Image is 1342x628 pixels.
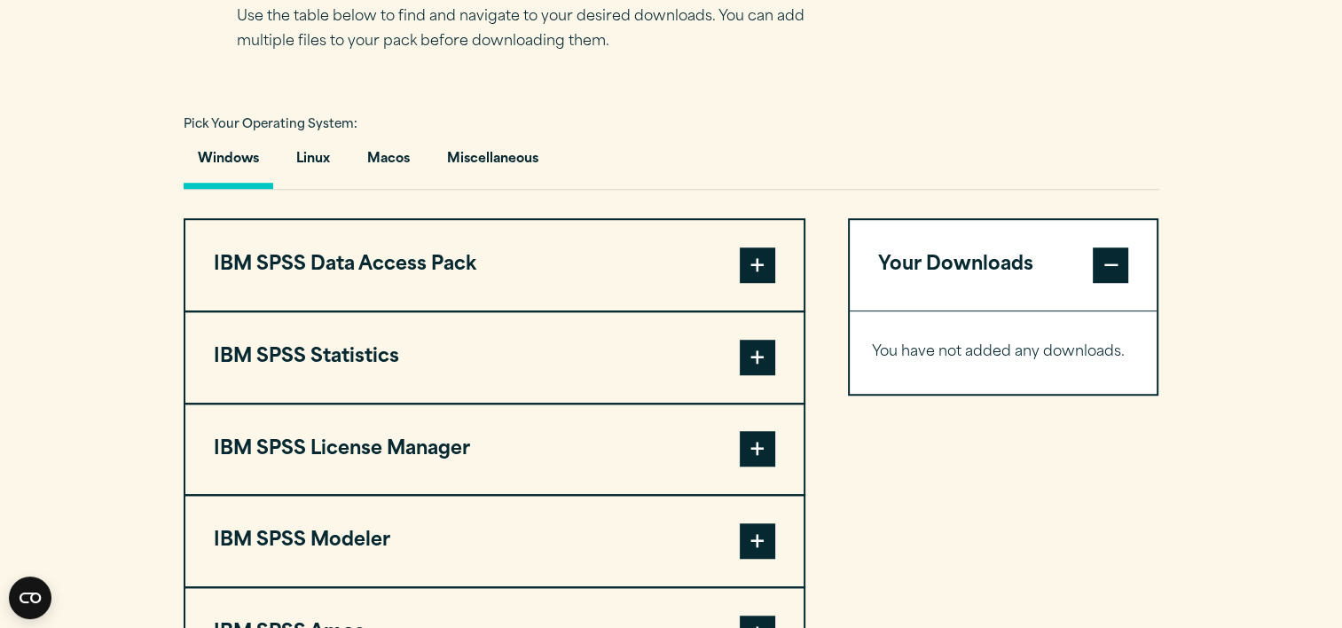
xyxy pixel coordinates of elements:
[184,119,357,130] span: Pick Your Operating System:
[185,496,804,586] button: IBM SPSS Modeler
[185,312,804,403] button: IBM SPSS Statistics
[850,220,1158,310] button: Your Downloads
[185,220,804,310] button: IBM SPSS Data Access Pack
[9,577,51,619] button: Open CMP widget
[237,4,831,56] p: Use the table below to find and navigate to your desired downloads. You can add multiple files to...
[185,404,804,495] button: IBM SPSS License Manager
[850,310,1158,394] div: Your Downloads
[184,138,273,189] button: Windows
[433,138,553,189] button: Miscellaneous
[353,138,424,189] button: Macos
[872,340,1135,365] p: You have not added any downloads.
[282,138,344,189] button: Linux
